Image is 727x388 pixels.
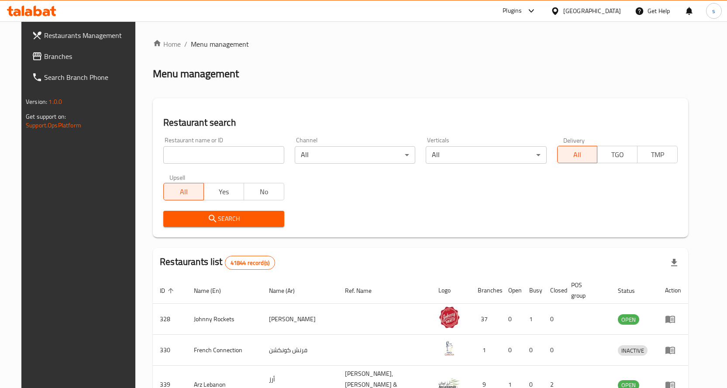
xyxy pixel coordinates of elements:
[163,183,204,200] button: All
[438,306,460,328] img: Johnny Rockets
[501,304,522,335] td: 0
[563,137,585,143] label: Delivery
[44,72,136,82] span: Search Branch Phone
[225,259,275,267] span: 41844 record(s)
[48,96,62,107] span: 1.0.0
[712,6,715,16] span: s
[163,211,284,227] button: Search
[543,277,564,304] th: Closed
[191,39,249,49] span: Menu management
[522,277,543,304] th: Busy
[187,335,262,366] td: French Connection
[563,6,621,16] div: [GEOGRAPHIC_DATA]
[160,255,275,270] h2: Restaurants list
[167,185,200,198] span: All
[25,25,143,46] a: Restaurants Management
[641,148,674,161] span: TMP
[269,285,306,296] span: Name (Ar)
[601,148,634,161] span: TGO
[244,183,284,200] button: No
[431,277,471,304] th: Logo
[522,304,543,335] td: 1
[637,146,678,163] button: TMP
[597,146,637,163] button: TGO
[618,345,648,356] div: INACTIVE
[543,335,564,366] td: 0
[25,67,143,88] a: Search Branch Phone
[438,337,460,359] img: French Connection
[25,46,143,67] a: Branches
[665,345,681,355] div: Menu
[295,146,415,164] div: All
[153,304,187,335] td: 328
[44,51,136,62] span: Branches
[184,39,187,49] li: /
[169,174,186,180] label: Upsell
[225,256,275,270] div: Total records count
[170,213,277,224] span: Search
[153,67,239,81] h2: Menu management
[561,148,594,161] span: All
[618,314,639,325] div: OPEN
[501,277,522,304] th: Open
[262,304,338,335] td: [PERSON_NAME]
[522,335,543,366] td: 0
[665,314,681,324] div: Menu
[426,146,546,164] div: All
[194,285,232,296] span: Name (En)
[248,185,281,198] span: No
[207,185,241,198] span: Yes
[543,304,564,335] td: 0
[471,277,501,304] th: Branches
[153,39,688,49] nav: breadcrumb
[203,183,244,200] button: Yes
[44,30,136,41] span: Restaurants Management
[26,111,66,122] span: Get support on:
[153,335,187,366] td: 330
[262,335,338,366] td: فرنش كونكشن
[618,285,646,296] span: Status
[160,285,176,296] span: ID
[618,346,648,356] span: INACTIVE
[501,335,522,366] td: 0
[557,146,598,163] button: All
[153,39,181,49] a: Home
[471,304,501,335] td: 37
[26,96,47,107] span: Version:
[345,285,383,296] span: Ref. Name
[618,315,639,325] span: OPEN
[163,146,284,164] input: Search for restaurant name or ID..
[471,335,501,366] td: 1
[658,277,688,304] th: Action
[571,280,600,301] span: POS group
[187,304,262,335] td: Johnny Rockets
[503,6,522,16] div: Plugins
[163,116,678,129] h2: Restaurant search
[26,120,81,131] a: Support.OpsPlatform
